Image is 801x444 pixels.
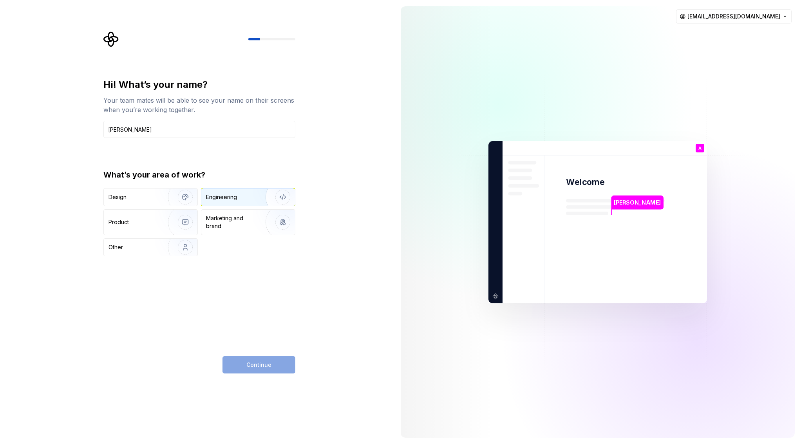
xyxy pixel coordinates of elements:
[676,9,792,24] button: [EMAIL_ADDRESS][DOMAIN_NAME]
[566,176,604,188] p: Welcome
[103,31,119,47] svg: Supernova Logo
[103,96,295,114] div: Your team mates will be able to see your name on their screens when you’re working together.
[698,146,702,150] p: A
[108,193,127,201] div: Design
[108,243,123,251] div: Other
[103,169,295,180] div: What’s your area of work?
[206,193,237,201] div: Engineering
[687,13,780,20] span: [EMAIL_ADDRESS][DOMAIN_NAME]
[108,218,129,226] div: Product
[614,198,661,207] p: [PERSON_NAME]
[103,121,295,138] input: Han Solo
[103,78,295,91] div: Hi! What’s your name?
[206,214,259,230] div: Marketing and brand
